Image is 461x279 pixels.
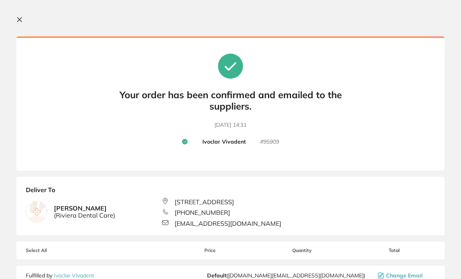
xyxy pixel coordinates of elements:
span: Select All [26,248,104,253]
img: empty.jpg [26,201,47,222]
small: # 95909 [260,139,279,146]
span: Total [353,248,435,253]
button: Change Email [375,272,435,279]
span: ( Riviera Dental Care ) [54,212,115,219]
b: Your order has been confirmed and emailed to the suppliers. [113,89,348,112]
b: [PERSON_NAME] [54,205,115,219]
span: orders.au@ivoclar.com [207,272,365,279]
p: Fulfilled by [26,272,94,279]
a: Ivoclar Vivadent [54,272,94,279]
span: Quantity [251,248,353,253]
b: Default [207,272,227,279]
span: [STREET_ADDRESS] [175,198,234,205]
span: [PHONE_NUMBER] [175,209,230,216]
span: Change Email [386,272,423,279]
span: Price [169,248,251,253]
b: Ivoclar Vivadent [202,139,246,146]
b: Deliver To [26,186,435,198]
span: [EMAIL_ADDRESS][DOMAIN_NAME] [175,220,281,227]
